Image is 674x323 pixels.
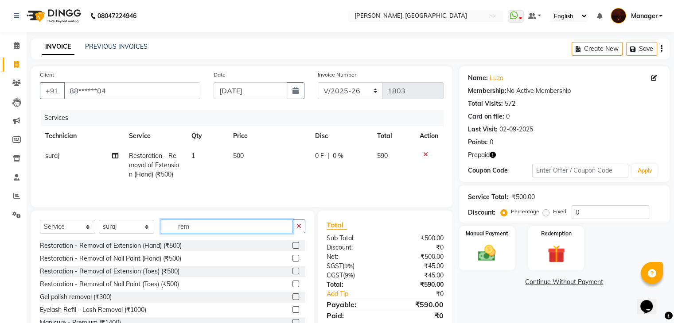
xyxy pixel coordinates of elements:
div: Discount: [320,243,385,252]
div: Total: [320,280,385,289]
div: Paid: [320,310,385,321]
label: Redemption [541,230,572,238]
a: INVOICE [42,39,74,55]
div: Restoration - Removal of Nail Paint (Toes) (₹500) [40,280,179,289]
div: No Active Membership [468,86,661,96]
img: logo [23,4,83,28]
label: Client [40,71,54,79]
div: ₹45.00 [385,261,450,271]
label: Manual Payment [466,230,508,238]
div: ₹500.00 [385,234,450,243]
iframe: chat widget [637,288,665,314]
div: Last Visit: [468,125,498,134]
span: Manager [631,12,657,21]
div: ₹590.00 [385,280,450,289]
div: ₹0 [385,243,450,252]
a: Add Tip [320,289,396,299]
th: Action [414,126,444,146]
div: ₹0 [385,310,450,321]
img: _gift.svg [542,243,571,265]
span: | [327,151,329,161]
span: suraj [45,152,59,160]
span: Prepaid [468,150,490,160]
span: 9% [345,272,353,279]
div: Sub Total: [320,234,385,243]
button: +91 [40,82,65,99]
span: 0 F [315,151,324,161]
div: ₹500.00 [385,252,450,261]
div: 02-09-2025 [499,125,533,134]
div: Points: [468,138,488,147]
label: Date [214,71,226,79]
button: Apply [632,164,657,177]
div: Restoration - Removal of Extension (Hand) (₹500) [40,241,182,250]
div: 572 [505,99,515,108]
a: Continue Without Payment [461,277,668,287]
div: Services [41,110,450,126]
img: _cash.svg [472,243,501,263]
img: Manager [611,8,626,23]
input: Enter Offer / Coupon Code [532,164,629,177]
div: 0 [506,112,510,121]
th: Total [372,126,414,146]
span: Total [327,220,347,230]
button: Create New [572,42,623,56]
div: Discount: [468,208,495,217]
span: 590 [377,152,388,160]
div: Card on file: [468,112,504,121]
div: Membership: [468,86,506,96]
span: 500 [233,152,244,160]
label: Percentage [511,208,539,215]
a: PREVIOUS INVOICES [85,42,148,50]
label: Fixed [553,208,566,215]
input: Search or Scan [161,219,293,233]
span: Restoration - Removal of Extension (Hand) (₹500) [129,152,179,178]
div: ₹500.00 [512,192,535,202]
div: Net: [320,252,385,261]
div: ( ) [320,271,385,280]
div: Name: [468,73,488,83]
div: 0 [490,138,493,147]
span: CGST [327,271,343,279]
span: 1 [191,152,195,160]
div: Coupon Code [468,166,532,175]
div: ( ) [320,261,385,271]
span: 0 % [333,151,343,161]
div: Service Total: [468,192,508,202]
input: Search by Name/Mobile/Email/Code [64,82,200,99]
label: Invoice Number [318,71,356,79]
div: Eyelash Refil - Lash Removal (₹1000) [40,305,146,315]
span: 9% [344,262,353,269]
div: Total Visits: [468,99,503,108]
div: ₹590.00 [385,299,450,310]
a: Luzo [490,73,503,83]
div: Restoration - Removal of Nail Paint (Hand) (₹500) [40,254,181,263]
th: Service [123,126,186,146]
b: 08047224946 [97,4,136,28]
th: Disc [310,126,372,146]
div: ₹45.00 [385,271,450,280]
span: SGST [327,262,343,270]
div: ₹0 [396,289,450,299]
div: Payable: [320,299,385,310]
button: Save [626,42,657,56]
div: Restoration - Removal of Extension (Toes) (₹500) [40,267,179,276]
th: Technician [40,126,123,146]
div: Gel polish removal (₹300) [40,292,112,302]
th: Qty [186,126,228,146]
th: Price [228,126,309,146]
